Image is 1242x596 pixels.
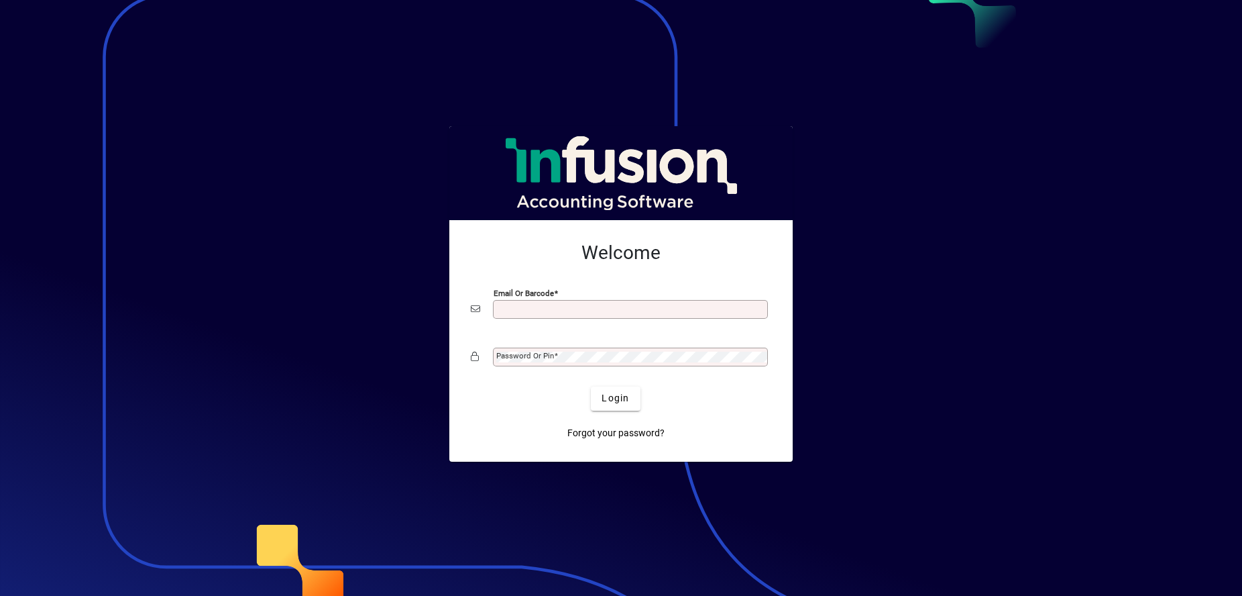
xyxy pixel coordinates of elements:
span: Login [602,391,629,405]
h2: Welcome [471,242,771,264]
a: Forgot your password? [562,421,670,446]
span: Forgot your password? [567,426,665,440]
mat-label: Password or Pin [496,351,554,360]
mat-label: Email or Barcode [494,288,554,297]
button: Login [591,387,640,411]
